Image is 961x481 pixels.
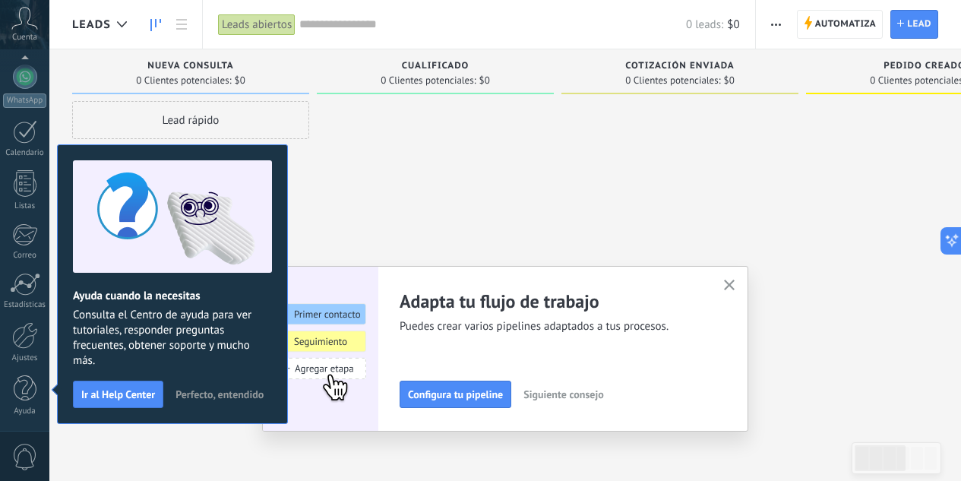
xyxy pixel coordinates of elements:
[73,289,272,303] h2: Ayuda cuando la necesitas
[73,308,272,369] span: Consulta el Centro de ayuda para ver tutoriales, responder preguntas frecuentes, obtener soporte ...
[72,101,309,139] div: Lead rápido
[569,61,791,74] div: Cotización enviada
[400,381,511,408] button: Configura tu pipeline
[727,17,739,32] span: $0
[175,389,264,400] span: Perfecto, entendido
[625,76,720,85] span: 0 Clientes potenciales:
[907,11,931,38] span: Lead
[625,61,735,71] span: Cotización enviada
[890,10,938,39] a: Lead
[3,251,47,261] div: Correo
[3,407,47,416] div: Ayuda
[218,14,296,36] div: Leads abiertos
[143,10,169,40] a: Leads
[402,61,469,71] span: Cualificado
[169,10,194,40] a: Lista
[3,201,47,211] div: Listas
[235,76,245,85] span: $0
[815,11,877,38] span: Automatiza
[797,10,884,39] a: Automatiza
[169,383,270,406] button: Perfecto, entendido
[73,381,163,408] button: Ir al Help Center
[80,61,302,74] div: Nueva consulta
[400,319,705,334] span: Puedes crear varios pipelines adaptados a tus procesos.
[517,383,610,406] button: Siguiente consejo
[479,76,490,85] span: $0
[81,389,155,400] span: Ir al Help Center
[3,93,46,108] div: WhatsApp
[686,17,723,32] span: 0 leads:
[724,76,735,85] span: $0
[324,61,546,74] div: Cualificado
[408,389,503,400] span: Configura tu pipeline
[147,61,233,71] span: Nueva consulta
[3,353,47,363] div: Ajustes
[3,300,47,310] div: Estadísticas
[12,33,37,43] span: Cuenta
[72,17,111,32] span: Leads
[3,148,47,158] div: Calendario
[381,76,476,85] span: 0 Clientes potenciales:
[136,76,231,85] span: 0 Clientes potenciales:
[523,389,603,400] span: Siguiente consejo
[400,290,705,313] h2: Adapta tu flujo de trabajo
[765,10,787,39] button: Más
